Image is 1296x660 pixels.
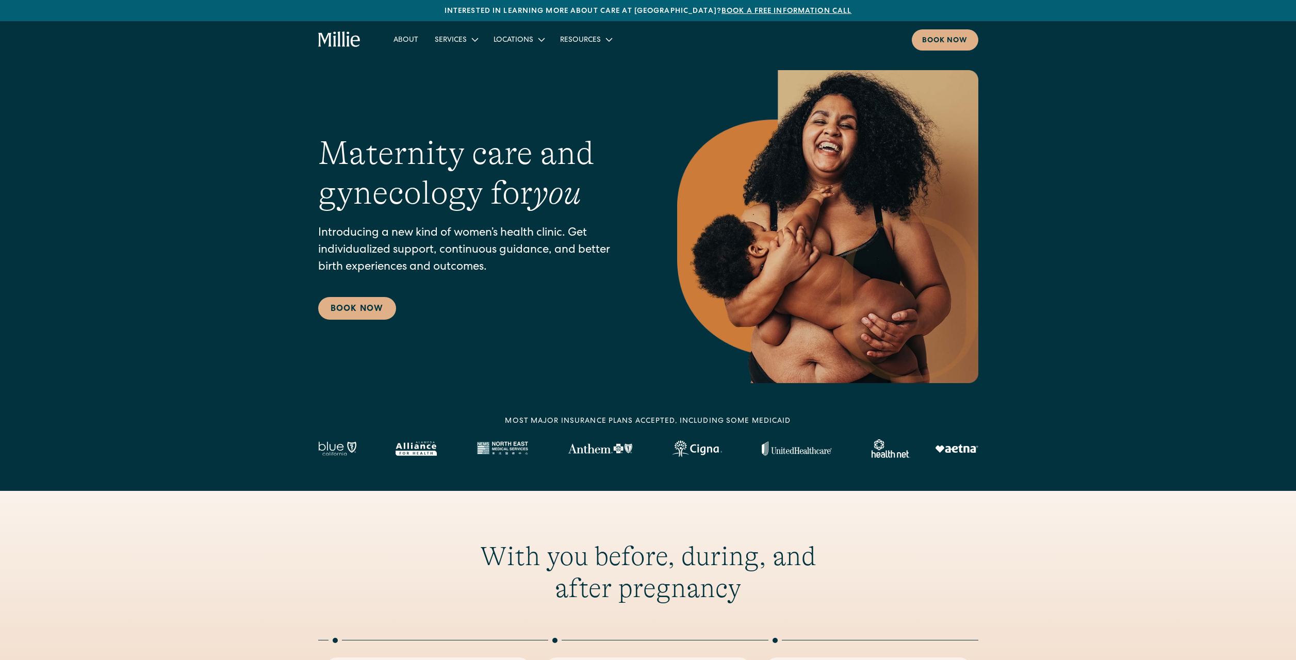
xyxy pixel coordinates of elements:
[922,36,968,46] div: Book now
[494,35,533,46] div: Locations
[426,31,485,48] div: Services
[912,29,978,51] a: Book now
[318,441,356,456] img: Blue California logo
[552,31,619,48] div: Resources
[672,440,722,457] img: Cigna logo
[450,540,846,605] h2: With you before, during, and after pregnancy
[677,70,978,383] img: Smiling mother with her baby in arms, celebrating body positivity and the nurturing bond of postp...
[318,134,636,213] h1: Maternity care and gynecology for
[318,31,361,48] a: home
[505,416,791,427] div: MOST MAJOR INSURANCE PLANS ACCEPTED, INCLUDING some MEDICAID
[485,31,552,48] div: Locations
[568,443,632,454] img: Anthem Logo
[533,174,581,211] em: you
[560,35,601,46] div: Resources
[762,441,832,456] img: United Healthcare logo
[721,8,851,15] a: Book a free information call
[318,225,636,276] p: Introducing a new kind of women’s health clinic. Get individualized support, continuous guidance,...
[872,439,910,458] img: Healthnet logo
[435,35,467,46] div: Services
[935,444,978,453] img: Aetna logo
[318,297,396,320] a: Book Now
[477,441,528,456] img: North East Medical Services logo
[396,441,436,456] img: Alameda Alliance logo
[385,31,426,48] a: About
